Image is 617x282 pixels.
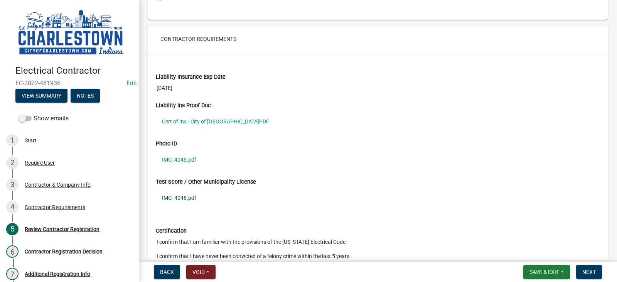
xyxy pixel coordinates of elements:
button: Void [186,265,216,279]
label: Certification [156,228,187,234]
a: IMG_4045.pdf [156,151,600,169]
img: City of Charlestown, Indiana [15,8,126,57]
label: Show emails [19,114,69,123]
div: Contractor Registration Decision [25,249,103,254]
wm-modal-confirm: Edit Application Number [126,79,137,87]
span: Save & Exit [529,269,559,275]
div: 6 [6,245,19,258]
span: Next [582,269,596,275]
wm-modal-confirm: Summary [15,93,67,99]
div: 5 [6,223,19,235]
a: IMG_4046.pdf [156,189,600,207]
a: Edit [126,79,137,87]
button: Notes [71,89,100,103]
a: Cert of Ins - City of [GEOGRAPHIC_DATA]PDF [156,113,600,130]
div: 1 [6,134,19,147]
wm-modal-confirm: Notes [71,93,100,99]
div: Review Contractor Registration [25,226,99,232]
button: Contractor Requirements [154,32,243,46]
div: Contractor & Company Info [25,182,91,187]
div: 2 [6,157,19,169]
button: Next [576,265,602,279]
button: View Summary [15,89,67,103]
div: 3 [6,179,19,191]
h4: Electrical Contractor [15,65,133,76]
label: Liability Insurance Exp Date [156,74,226,80]
label: Photo ID [156,141,177,147]
label: Liability Ins Proof Doc [156,103,211,108]
div: Contractor Requirements [25,204,85,210]
div: Start [25,138,37,143]
div: Require User [25,160,55,165]
span: Back [160,269,174,275]
label: Test Score / Other Municipality License [156,179,256,185]
button: Back [154,265,180,279]
button: Save & Exit [523,265,570,279]
span: Void [192,269,205,275]
div: 4 [6,201,19,213]
span: EC-2022-481936 [15,79,123,87]
div: 7 [6,268,19,280]
div: Additional Registration Info [25,271,90,277]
